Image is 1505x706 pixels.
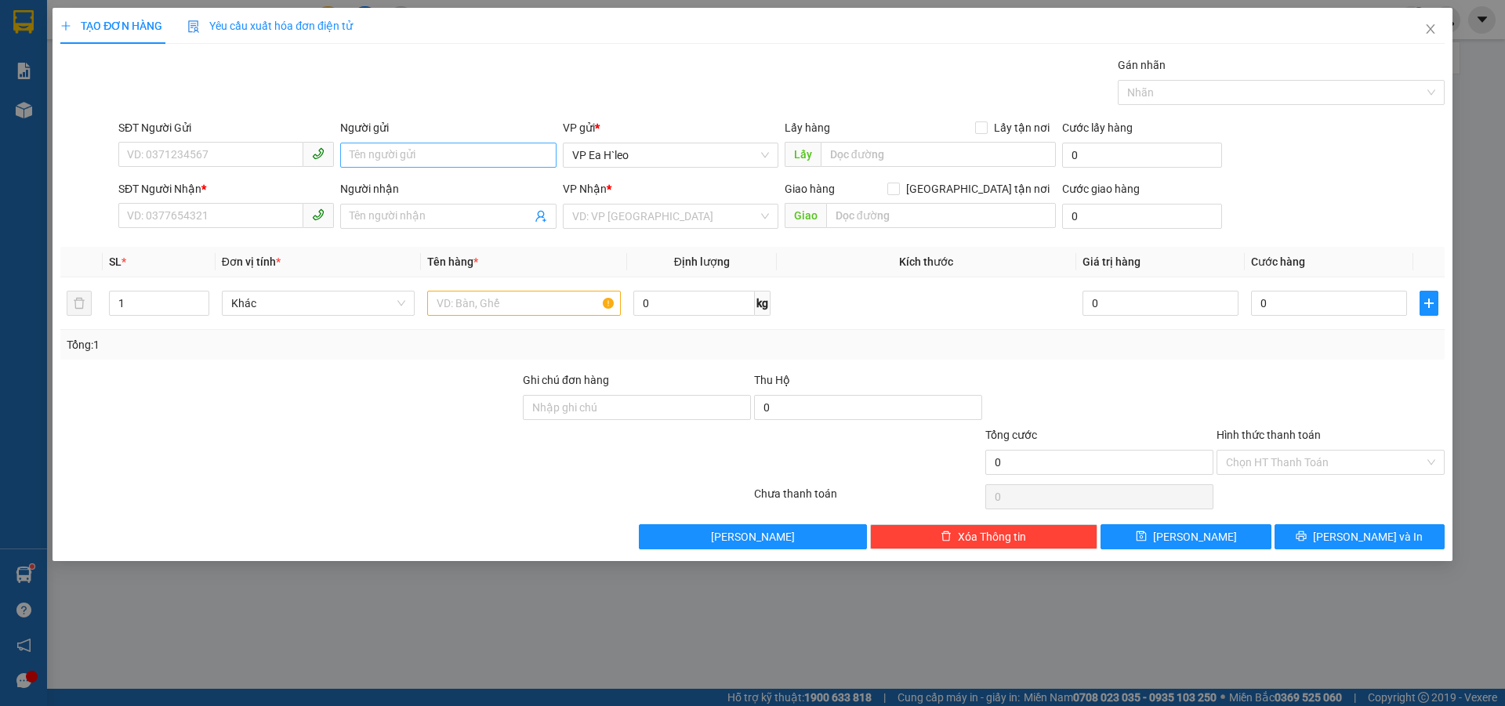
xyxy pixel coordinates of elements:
[1424,23,1437,35] span: close
[821,142,1056,167] input: Dọc đường
[67,291,92,316] button: delete
[187,20,200,33] img: icon
[1251,255,1305,268] span: Cước hàng
[985,429,1037,441] span: Tổng cước
[231,291,406,315] span: Khác
[109,255,121,268] span: SL
[187,20,353,32] span: Yêu cầu xuất hóa đơn điện tử
[427,255,478,268] span: Tên hàng
[1062,204,1222,229] input: Cước giao hàng
[785,142,821,167] span: Lấy
[785,203,826,228] span: Giao
[754,374,790,386] span: Thu Hộ
[755,291,771,316] span: kg
[1420,297,1438,310] span: plus
[340,119,556,136] div: Người gửi
[1062,183,1140,195] label: Cước giao hàng
[340,180,556,197] div: Người nhận
[60,20,71,31] span: plus
[67,336,581,353] div: Tổng: 1
[1062,143,1222,168] input: Cước lấy hàng
[1083,291,1238,316] input: 0
[312,147,325,160] span: phone
[958,528,1026,545] span: Xóa Thông tin
[826,203,1056,228] input: Dọc đường
[427,291,621,316] input: VD: Bàn, Ghế
[900,180,1056,197] span: [GEOGRAPHIC_DATA] tận nơi
[60,20,162,32] span: TẠO ĐƠN HÀNG
[1420,291,1438,316] button: plus
[639,524,867,549] button: [PERSON_NAME]
[1275,524,1445,549] button: printer[PERSON_NAME] và In
[785,183,835,195] span: Giao hàng
[523,395,751,420] input: Ghi chú đơn hàng
[1062,121,1133,134] label: Cước lấy hàng
[118,119,334,136] div: SĐT Người Gửi
[523,374,609,386] label: Ghi chú đơn hàng
[1118,59,1166,71] label: Gán nhãn
[1083,255,1141,268] span: Giá trị hàng
[1313,528,1423,545] span: [PERSON_NAME] và In
[711,528,795,545] span: [PERSON_NAME]
[535,210,547,223] span: user-add
[563,119,778,136] div: VP gửi
[1296,530,1307,543] span: printer
[118,180,334,197] div: SĐT Người Nhận
[785,121,830,134] span: Lấy hàng
[312,208,325,221] span: phone
[870,524,1098,549] button: deleteXóa Thông tin
[1409,8,1452,52] button: Close
[222,255,281,268] span: Đơn vị tính
[1136,530,1147,543] span: save
[1153,528,1237,545] span: [PERSON_NAME]
[572,143,769,167] span: VP Ea H`leo
[1217,429,1321,441] label: Hình thức thanh toán
[899,255,953,268] span: Kích thước
[563,183,607,195] span: VP Nhận
[941,530,952,543] span: delete
[752,485,984,512] div: Chưa thanh toán
[988,119,1056,136] span: Lấy tận nơi
[1101,524,1271,549] button: save[PERSON_NAME]
[674,255,730,268] span: Định lượng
